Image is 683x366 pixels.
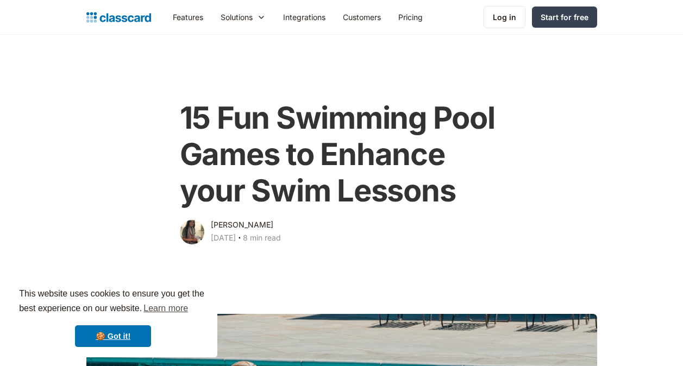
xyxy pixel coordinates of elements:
[211,218,273,231] div: [PERSON_NAME]
[86,10,151,25] a: home
[19,287,207,317] span: This website uses cookies to ensure you get the best experience on our website.
[236,231,243,247] div: ‧
[75,325,151,347] a: dismiss cookie message
[142,300,190,317] a: learn more about cookies
[390,5,431,29] a: Pricing
[164,5,212,29] a: Features
[334,5,390,29] a: Customers
[274,5,334,29] a: Integrations
[180,100,504,210] h1: 15 Fun Swimming Pool Games to Enhance your Swim Lessons
[484,6,525,28] a: Log in
[211,231,236,244] div: [DATE]
[243,231,281,244] div: 8 min read
[212,5,274,29] div: Solutions
[221,11,253,23] div: Solutions
[9,277,217,357] div: cookieconsent
[532,7,597,28] a: Start for free
[493,11,516,23] div: Log in
[541,11,588,23] div: Start for free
